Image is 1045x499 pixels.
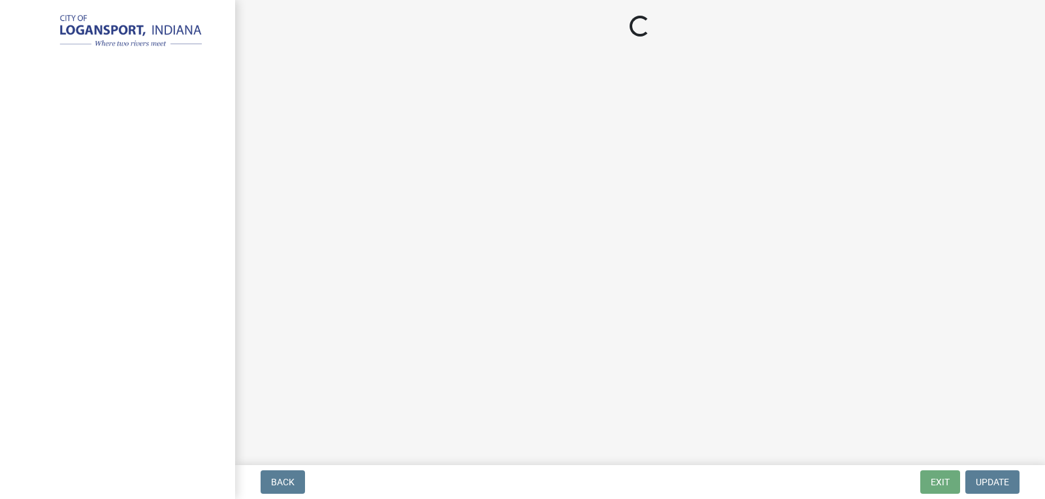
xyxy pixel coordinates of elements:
button: Back [261,470,305,494]
button: Exit [920,470,960,494]
img: City of Logansport, Indiana [26,14,214,50]
button: Update [965,470,1020,494]
span: Update [976,477,1009,487]
span: Back [271,477,295,487]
